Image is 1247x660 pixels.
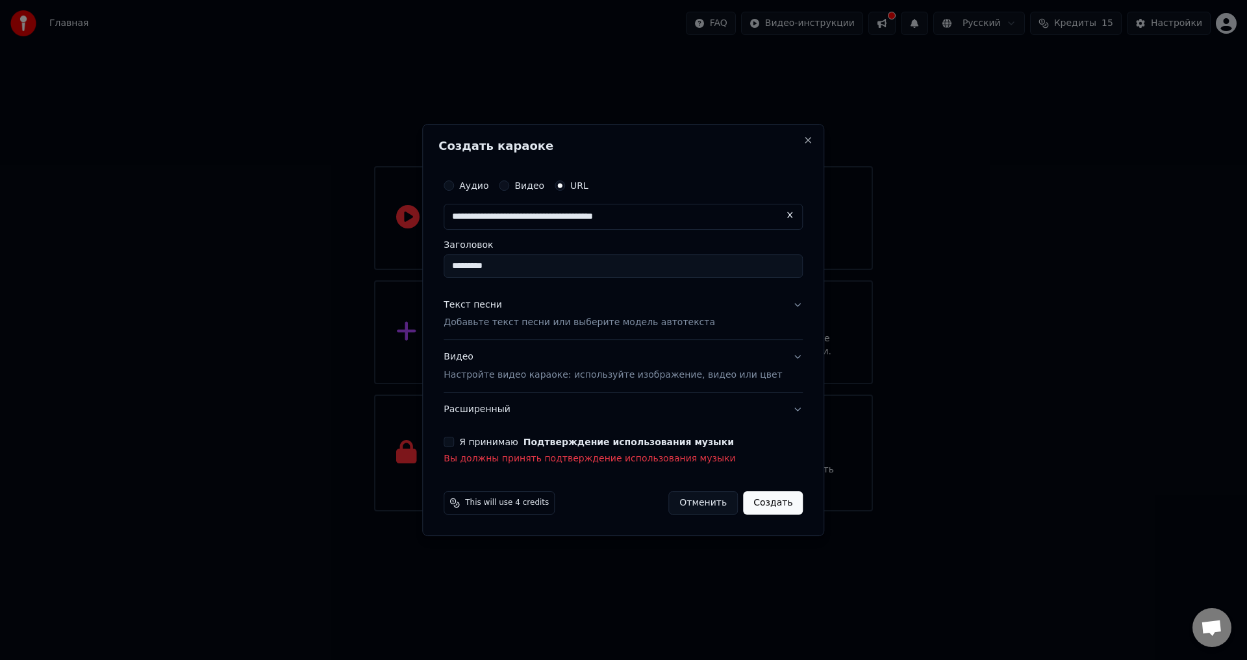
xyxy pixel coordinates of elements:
[668,491,738,515] button: Отменить
[444,299,502,312] div: Текст песни
[459,437,734,446] label: Я принимаю
[444,393,803,426] button: Расширенный
[444,452,803,465] p: Вы должны принять подтверждение использования музыки
[444,317,715,330] p: Добавьте текст песни или выберите модель автотекста
[444,240,803,249] label: Заголовок
[438,140,808,152] h2: Создать караоке
[444,351,782,382] div: Видео
[465,498,549,508] span: This will use 4 credits
[444,288,803,340] button: Текст песниДобавьте текст песни или выберите модель автотекста
[459,181,488,190] label: Аудио
[523,437,734,446] button: Я принимаю
[444,369,782,382] p: Настройте видео караоке: используйте изображение, видео или цвет
[570,181,588,190] label: URL
[514,181,544,190] label: Видео
[743,491,803,515] button: Создать
[444,341,803,393] button: ВидеоНастройте видео караоке: используйте изображение, видео или цвет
